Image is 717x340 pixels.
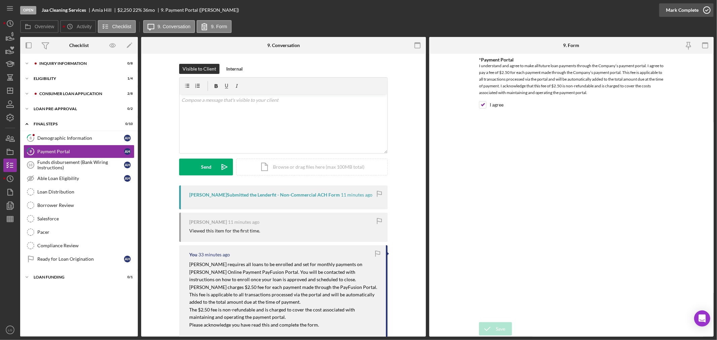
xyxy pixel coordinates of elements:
[197,20,232,33] button: 9. Form
[34,275,116,279] div: Loan Funding
[24,225,134,239] a: Pacer
[117,7,132,13] span: $2,250
[30,136,32,140] tspan: 8
[563,43,580,48] div: 9. Form
[121,92,133,96] div: 2 / 8
[20,20,58,33] button: Overview
[341,192,372,198] time: 2025-09-19 16:10
[37,256,124,262] div: Ready for Loan Origination
[121,275,133,279] div: 0 / 1
[39,61,116,66] div: Inquiry Information
[121,77,133,81] div: 1 / 4
[479,62,664,98] div: I understand and agree to make all future loan payments through the Company’s payment portal. I a...
[37,229,134,235] div: Pacer
[24,212,134,225] a: Salesforce
[189,261,363,282] mark: [PERSON_NAME] requires all loans to be enrolled and set for monthly payments on [PERSON_NAME] Onl...
[124,162,131,168] div: A H
[39,92,116,96] div: Consumer Loan Application
[124,148,131,155] div: A H
[3,323,17,337] button: LG
[189,228,260,233] div: Viewed this item for the first time.
[60,20,96,33] button: Activity
[37,216,134,221] div: Salesforce
[20,6,36,14] div: Open
[223,64,246,74] button: Internal
[189,219,227,225] div: [PERSON_NAME]
[35,24,54,29] label: Overview
[124,256,131,262] div: A H
[479,57,664,62] div: *Payment Portal
[666,3,699,17] div: Mark Complete
[34,122,116,126] div: FINAL STEPS
[198,252,230,257] time: 2025-09-19 15:49
[34,107,116,111] div: Loan Pre-Approval
[37,203,134,208] div: Borrower Review
[158,24,191,29] label: 9. Conversation
[37,189,134,195] div: Loan Distribution
[189,252,197,257] div: You
[189,192,340,198] div: [PERSON_NAME] Submitted the Lenderfit - Non-Commercial ACH Form
[37,243,134,248] div: Compliance Review
[694,310,710,327] div: Open Intercom Messenger
[189,284,378,305] mark: [PERSON_NAME] charges $2.50 fee for each payment made through the PayFusion Portal. This fee is a...
[24,145,134,158] a: 9Payment PortalAH
[133,7,142,13] div: 22 %
[479,322,512,336] button: Save
[112,24,131,29] label: Checklist
[121,107,133,111] div: 0 / 2
[37,135,124,141] div: Demographic Information
[189,307,356,320] mark: The $2.50 fee is non-refundable and is charged to cover the cost associated with maintaining and ...
[37,176,124,181] div: Able Loan Eligibility
[490,101,504,108] label: I agree
[496,322,505,336] div: Save
[24,239,134,252] a: Compliance Review
[201,159,211,175] div: Send
[24,199,134,212] a: Borrower Review
[189,322,319,328] mark: Please acknowledge you have read this and complete the form.
[121,61,133,66] div: 0 / 8
[659,3,714,17] button: Mark Complete
[8,328,12,332] text: LG
[98,20,136,33] button: Checklist
[34,77,116,81] div: Eligibility
[143,20,195,33] button: 9. Conversation
[226,64,243,74] div: Internal
[24,185,134,199] a: Loan Distribution
[183,64,216,74] div: Visible to Client
[211,24,227,29] label: 9. Form
[30,149,32,154] tspan: 9
[121,122,133,126] div: 0 / 10
[92,7,117,13] div: Amia Hill
[24,252,134,266] a: Ready for Loan OriginationAH
[24,131,134,145] a: 8Demographic InformationAH
[124,175,131,182] div: A H
[69,43,89,48] div: Checklist
[161,7,239,13] div: 9. Payment Portal ([PERSON_NAME])
[228,219,260,225] time: 2025-09-19 16:10
[179,64,220,74] button: Visible to Client
[28,163,32,167] tspan: 10
[37,149,124,154] div: Payment Portal
[24,158,134,172] a: 10Funds disbursement (Bank Wiring Instructions)AH
[143,7,155,13] div: 36 mo
[267,43,300,48] div: 9. Conversation
[179,159,233,175] button: Send
[24,172,134,185] a: Able Loan EligibilityAH
[37,160,124,170] div: Funds disbursement (Bank Wiring Instructions)
[124,135,131,141] div: A H
[77,24,91,29] label: Activity
[42,7,86,13] b: Jaa Cleaning Services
